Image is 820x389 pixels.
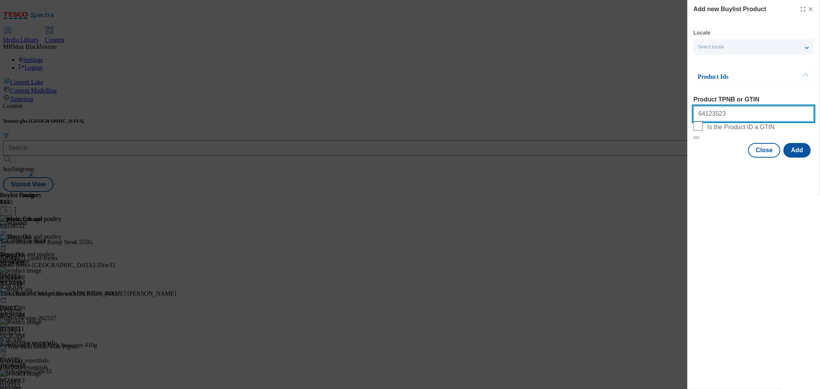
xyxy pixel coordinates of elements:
[694,106,814,121] input: Enter 1 or 20 space separated Product TPNB or GTIN
[698,73,778,81] p: Product Ids
[694,31,710,35] label: Locale
[748,143,780,158] button: Close
[783,143,811,158] button: Add
[694,5,766,14] h4: Add new Buylist Product
[698,44,724,50] span: Select locale
[707,124,775,131] span: Is the Product ID a GTIN
[694,39,813,55] button: Select locale
[694,96,814,103] label: Product TPNB or GTIN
